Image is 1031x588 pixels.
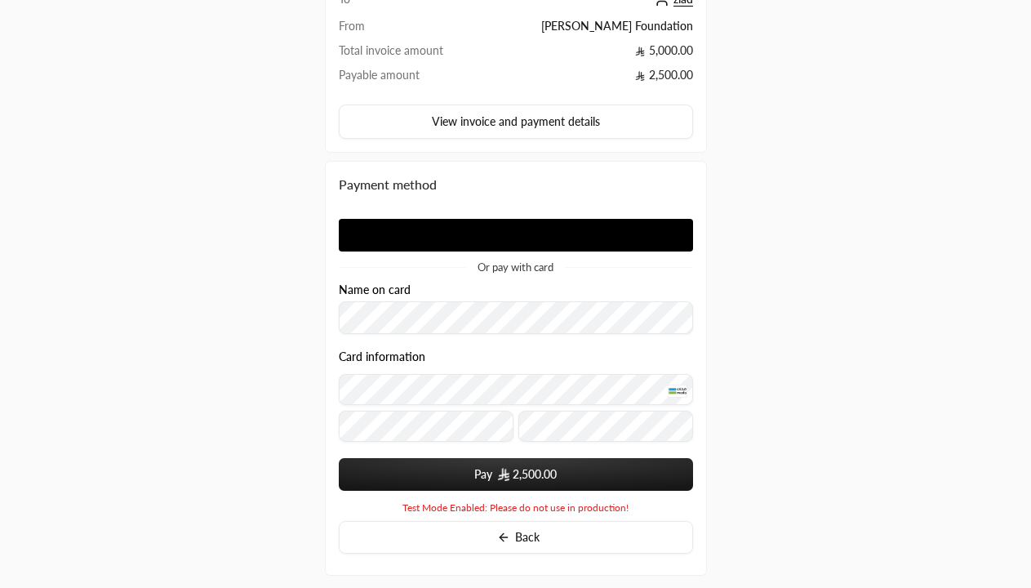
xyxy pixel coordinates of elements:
[339,458,693,491] button: Pay SAR2,500.00
[339,175,693,194] div: Payment method
[518,411,693,442] input: CVC
[482,67,692,91] td: 2,500.00
[339,18,483,42] td: From
[339,283,411,296] label: Name on card
[339,374,693,405] input: Credit Card
[339,350,693,448] div: Card information
[339,42,483,67] td: Total invoice amount
[478,262,553,273] span: Or pay with card
[339,411,513,442] input: Expiry date
[339,105,693,139] button: View invoice and payment details
[482,18,692,42] td: [PERSON_NAME] Foundation
[515,532,540,543] span: Back
[513,466,557,483] span: 2,500.00
[668,384,687,397] img: MADA
[339,350,425,363] legend: Card information
[482,42,692,67] td: 5,000.00
[339,521,693,554] button: Back
[498,468,509,481] img: SAR
[402,501,629,514] span: Test Mode Enabled: Please do not use in production!
[339,67,483,91] td: Payable amount
[339,283,693,335] div: Name on card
